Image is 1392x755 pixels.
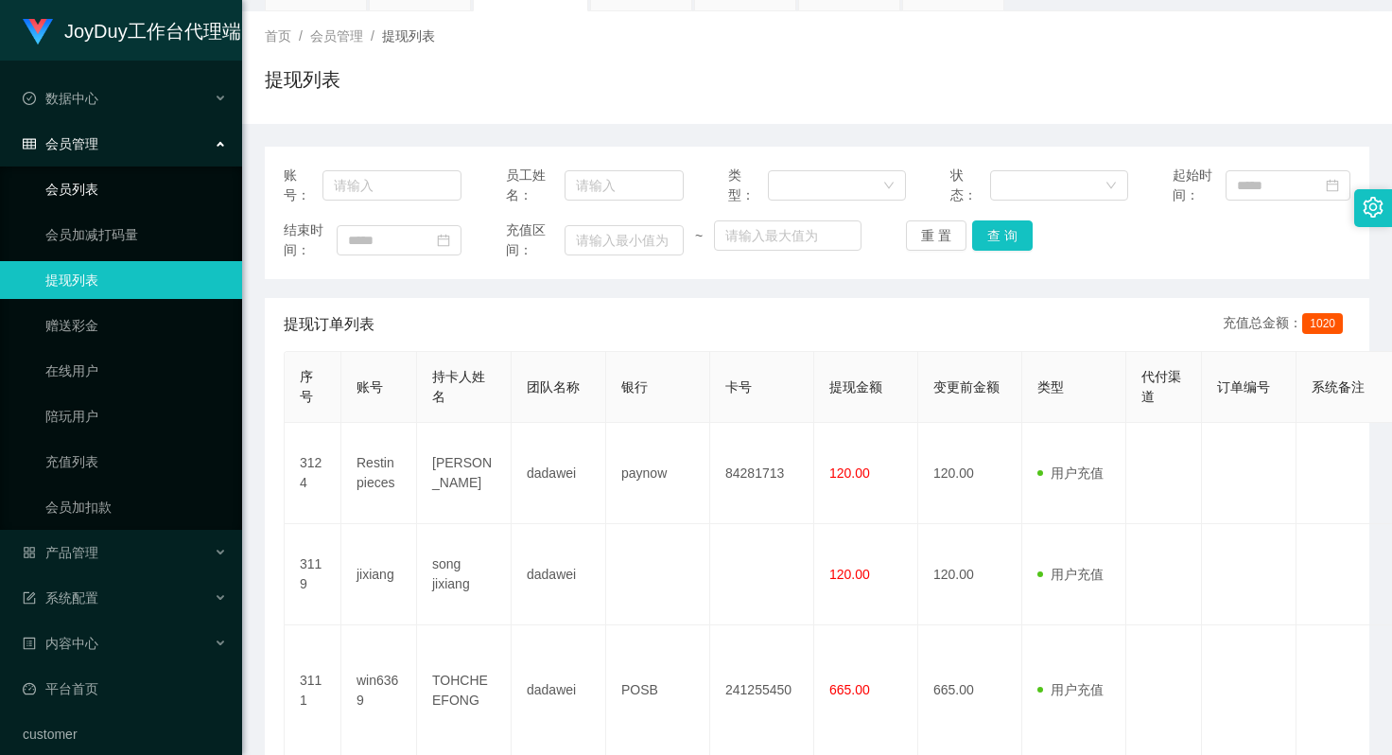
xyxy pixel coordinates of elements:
span: 代付渠道 [1141,369,1181,404]
td: jixiang [341,524,417,625]
span: 员工姓名： [506,166,565,205]
a: customer [23,715,227,753]
input: 请输入最小值为 [565,225,684,255]
i: 图标: calendar [1326,179,1339,192]
td: [PERSON_NAME] [417,423,512,524]
span: 提现列表 [382,28,435,44]
button: 重 置 [906,220,966,251]
i: 图标: profile [23,637,36,650]
span: 类型 [1037,379,1064,395]
i: 图标: check-circle-o [23,92,36,105]
span: 用户充值 [1037,465,1104,481]
a: 在线用户 [45,352,227,390]
span: 账号： [284,166,322,205]
span: 类型： [728,166,768,205]
span: ~ [684,226,714,246]
i: 图标: setting [1363,197,1383,218]
span: 团队名称 [527,379,580,395]
td: 3119 [285,524,341,625]
span: 结束时间： [284,220,337,260]
span: 持卡人姓名 [432,369,485,404]
a: 赠送彩金 [45,307,227,344]
a: 会员加减打码量 [45,216,227,254]
span: 系统备注 [1312,379,1365,395]
td: dadawei [512,423,606,524]
i: 图标: form [23,591,36,605]
td: 3124 [285,423,341,524]
i: 图标: calendar [437,234,450,247]
a: 充值列表 [45,443,227,481]
span: 665.00 [829,682,870,697]
td: 120.00 [918,524,1022,625]
input: 请输入 [322,170,461,201]
h1: JoyDuy工作台代理端 [64,1,241,61]
span: / [371,28,374,44]
span: 充值区间： [506,220,565,260]
img: logo.9652507e.png [23,19,53,45]
a: 图标: dashboard平台首页 [23,670,227,708]
td: Restinpieces [341,423,417,524]
span: 变更前金额 [933,379,1000,395]
span: 提现订单列表 [284,313,374,336]
span: 首页 [265,28,291,44]
span: 提现金额 [829,379,882,395]
i: 图标: down [1105,180,1117,193]
td: paynow [606,423,710,524]
i: 图标: table [23,137,36,150]
a: 提现列表 [45,261,227,299]
span: 数据中心 [23,91,98,106]
a: JoyDuy工作台代理端 [23,23,241,38]
span: 状态： [950,166,990,205]
a: 会员列表 [45,170,227,208]
span: 卡号 [725,379,752,395]
input: 请输入最大值为 [714,220,861,251]
td: 120.00 [918,423,1022,524]
span: 账号 [357,379,383,395]
span: 用户充值 [1037,682,1104,697]
span: 序号 [300,369,313,404]
span: 内容中心 [23,636,98,651]
span: 系统配置 [23,590,98,606]
span: 订单编号 [1217,379,1270,395]
h1: 提现列表 [265,65,340,94]
span: 用户充值 [1037,567,1104,582]
span: 起始时间： [1173,166,1226,205]
span: 1020 [1302,313,1343,334]
span: 会员管理 [23,136,98,151]
span: 120.00 [829,465,870,481]
span: 120.00 [829,567,870,582]
button: 查 询 [972,220,1033,251]
a: 会员加扣款 [45,488,227,526]
td: song jixiang [417,524,512,625]
span: 银行 [621,379,648,395]
i: 图标: appstore-o [23,546,36,559]
td: dadawei [512,524,606,625]
span: 产品管理 [23,545,98,560]
input: 请输入 [565,170,684,201]
span: 会员管理 [310,28,363,44]
span: / [299,28,303,44]
a: 陪玩用户 [45,397,227,435]
div: 充值总金额： [1223,313,1350,336]
i: 图标: down [883,180,895,193]
td: 84281713 [710,423,814,524]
